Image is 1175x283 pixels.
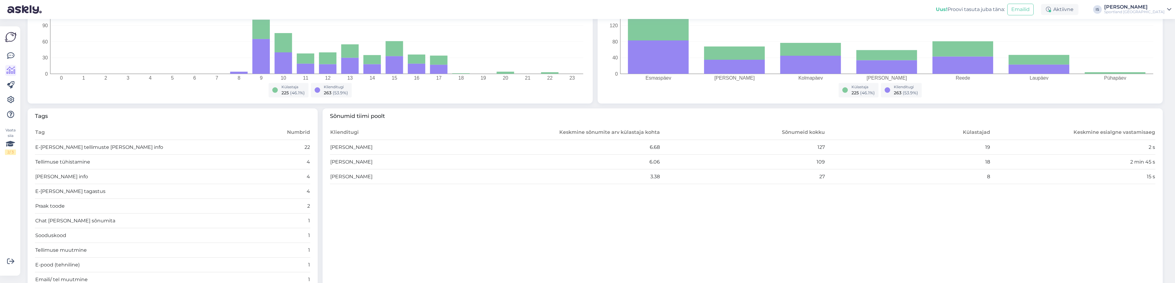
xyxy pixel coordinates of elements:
span: 263 [894,90,901,96]
td: 2 s [990,140,1156,155]
div: Külastaja [852,84,875,90]
tspan: Esmaspäev [645,75,671,81]
td: 127 [660,140,825,155]
td: 2 min 45 s [990,155,1156,169]
tspan: Kolmapäev [798,75,823,81]
img: Askly Logo [5,31,17,43]
td: Sooduskood [35,228,241,243]
div: Klienditugi [894,84,918,90]
tspan: 22 [547,75,553,81]
tspan: 10 [281,75,286,81]
tspan: [PERSON_NAME] [714,75,755,81]
tspan: Reede [956,75,970,81]
td: 22 [241,140,310,155]
td: Tellimuse tühistamine [35,155,241,169]
th: Numbrid [241,125,310,140]
tspan: 0 [45,71,48,76]
th: Klienditugi [330,125,495,140]
tspan: 15 [392,75,397,81]
td: 4 [241,184,310,199]
td: 2 [241,199,310,213]
tspan: 80 [612,39,618,44]
div: Külastaja [281,84,305,90]
td: 4 [241,155,310,169]
td: E-[PERSON_NAME] tellimuste [PERSON_NAME] info [35,140,241,155]
tspan: 23 [569,75,575,81]
span: Sõnumid tiimi poolt [330,112,1156,120]
td: 19 [825,140,990,155]
tspan: 12 [325,75,331,81]
tspan: 6 [193,75,196,81]
td: 6.68 [495,140,660,155]
div: IS [1093,5,1102,14]
td: 8 [825,169,990,184]
td: E-[PERSON_NAME] tagastus [35,184,241,199]
tspan: 7 [216,75,218,81]
span: ( 53.9 %) [333,90,348,96]
div: Klienditugi [324,84,348,90]
tspan: 40 [612,55,618,60]
div: Aktiivne [1041,4,1078,15]
td: 27 [660,169,825,184]
tspan: 17 [436,75,442,81]
tspan: 3 [127,75,129,81]
td: 1 [241,213,310,228]
span: ( 53.9 %) [903,90,918,96]
tspan: 2 [105,75,107,81]
div: 2 / 3 [5,149,16,155]
div: [PERSON_NAME] [1104,5,1165,9]
button: Emailid [1007,4,1034,15]
tspan: 19 [480,75,486,81]
tspan: 4 [149,75,151,81]
tspan: 16 [414,75,419,81]
td: 4 [241,169,310,184]
tspan: 8 [238,75,240,81]
span: ( 46.1 %) [290,90,305,96]
a: [PERSON_NAME]Sportland [GEOGRAPHIC_DATA] [1104,5,1171,14]
div: Vaata siia [5,127,16,155]
tspan: 5 [171,75,174,81]
td: 109 [660,155,825,169]
td: Tellimuse muutmine [35,243,241,258]
td: [PERSON_NAME] [330,169,495,184]
td: 1 [241,258,310,272]
div: Sportland [GEOGRAPHIC_DATA] [1104,9,1165,14]
tspan: 0 [615,71,618,76]
tspan: Laupäev [1030,75,1048,81]
td: 3.38 [495,169,660,184]
td: 1 [241,243,310,258]
td: 1 [241,228,310,243]
tspan: 14 [369,75,375,81]
td: Praak toode [35,199,241,213]
th: Külastajad [825,125,990,140]
tspan: 13 [347,75,353,81]
td: Chat [PERSON_NAME] sõnumita [35,213,241,228]
tspan: 120 [610,23,618,28]
tspan: Pühapäev [1104,75,1126,81]
th: Keskmine esialgne vastamisaeg [990,125,1156,140]
td: E-pood (tehniline) [35,258,241,272]
div: Proovi tasuta juba täna: [936,6,1005,13]
tspan: 1 [82,75,85,81]
span: ( 46.1 %) [860,90,875,96]
tspan: 18 [458,75,464,81]
td: [PERSON_NAME] [330,140,495,155]
tspan: 21 [525,75,530,81]
td: [PERSON_NAME] [330,155,495,169]
span: 225 [852,90,859,96]
tspan: 9 [260,75,263,81]
span: 263 [324,90,331,96]
td: 18 [825,155,990,169]
span: Tags [35,112,310,120]
span: 225 [281,90,289,96]
b: Uus! [936,6,947,12]
tspan: 30 [42,55,48,60]
tspan: 20 [503,75,508,81]
th: Sõnumeid kokku [660,125,825,140]
td: 15 s [990,169,1156,184]
th: Tag [35,125,241,140]
tspan: 11 [303,75,308,81]
td: 6.06 [495,155,660,169]
tspan: [PERSON_NAME] [867,75,907,81]
td: [PERSON_NAME] info [35,169,241,184]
